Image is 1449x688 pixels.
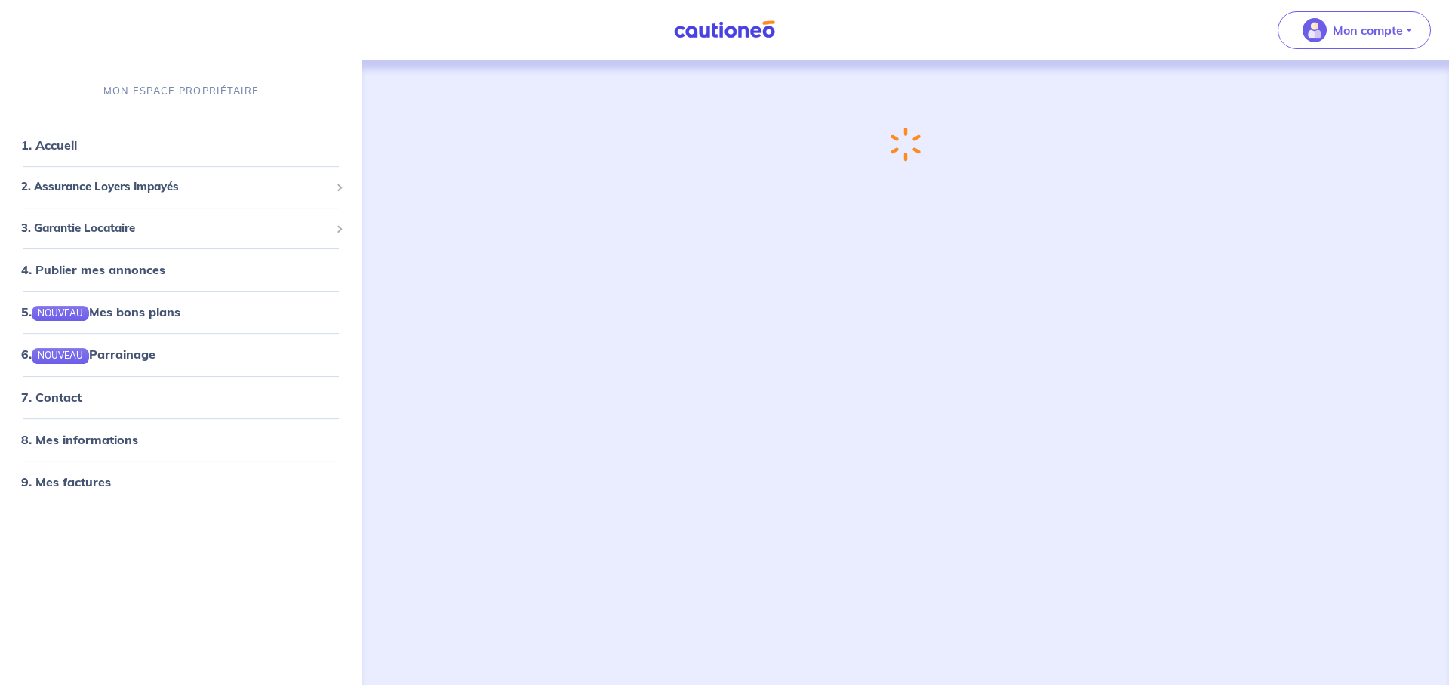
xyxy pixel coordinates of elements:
[21,178,330,196] span: 2. Assurance Loyers Impayés
[6,255,356,285] div: 4. Publier mes annonces
[21,262,165,277] a: 4. Publier mes annonces
[103,84,259,98] p: MON ESPACE PROPRIÉTAIRE
[21,220,330,237] span: 3. Garantie Locataire
[6,214,356,243] div: 3. Garantie Locataire
[1303,18,1327,42] img: illu_account_valid_menu.svg
[6,172,356,202] div: 2. Assurance Loyers Impayés
[21,474,111,489] a: 9. Mes factures
[1278,11,1431,49] button: illu_account_valid_menu.svgMon compte
[6,297,356,327] div: 5.NOUVEAUMes bons plans
[21,432,138,447] a: 8. Mes informations
[6,339,356,369] div: 6.NOUVEAUParrainage
[21,137,77,153] a: 1. Accueil
[6,130,356,160] div: 1. Accueil
[6,424,356,455] div: 8. Mes informations
[21,347,155,362] a: 6.NOUVEAUParrainage
[668,20,781,39] img: Cautioneo
[21,304,180,319] a: 5.NOUVEAUMes bons plans
[21,390,82,405] a: 7. Contact
[6,467,356,497] div: 9. Mes factures
[891,127,921,162] img: loading-spinner
[1333,21,1403,39] p: Mon compte
[6,382,356,412] div: 7. Contact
